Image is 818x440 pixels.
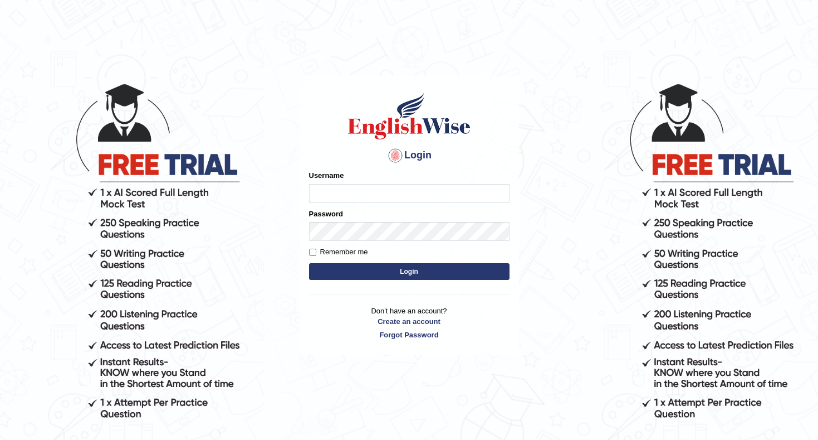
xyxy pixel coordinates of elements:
[346,91,473,141] img: Logo of English Wise sign in for intelligent practice with AI
[309,330,510,340] a: Forgot Password
[309,147,510,165] h4: Login
[309,246,368,258] label: Remember me
[309,249,316,256] input: Remember me
[309,170,344,181] label: Username
[309,306,510,340] p: Don't have an account?
[309,263,510,280] button: Login
[309,316,510,327] a: Create an account
[309,209,343,219] label: Password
